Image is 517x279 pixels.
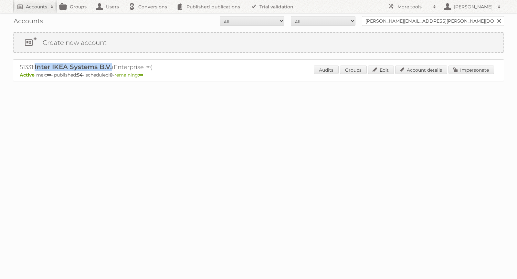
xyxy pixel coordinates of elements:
strong: ∞ [139,72,143,78]
h2: [PERSON_NAME] [452,4,494,10]
a: Account details [395,66,447,74]
a: Groups [340,66,367,74]
a: Create new account [14,33,503,52]
p: max: - published: - scheduled: - [20,72,497,78]
strong: 54 [77,72,83,78]
strong: 0 [110,72,113,78]
a: Impersonate [448,66,494,74]
span: Active [20,72,36,78]
h2: 51331: (Enterprise ∞) [20,63,246,71]
span: remaining: [114,72,143,78]
h2: Accounts [26,4,47,10]
a: Audits [314,66,339,74]
h2: More tools [397,4,430,10]
strong: ∞ [47,72,51,78]
a: Edit [368,66,394,74]
span: Inter IKEA Systems B.V. [35,63,112,71]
